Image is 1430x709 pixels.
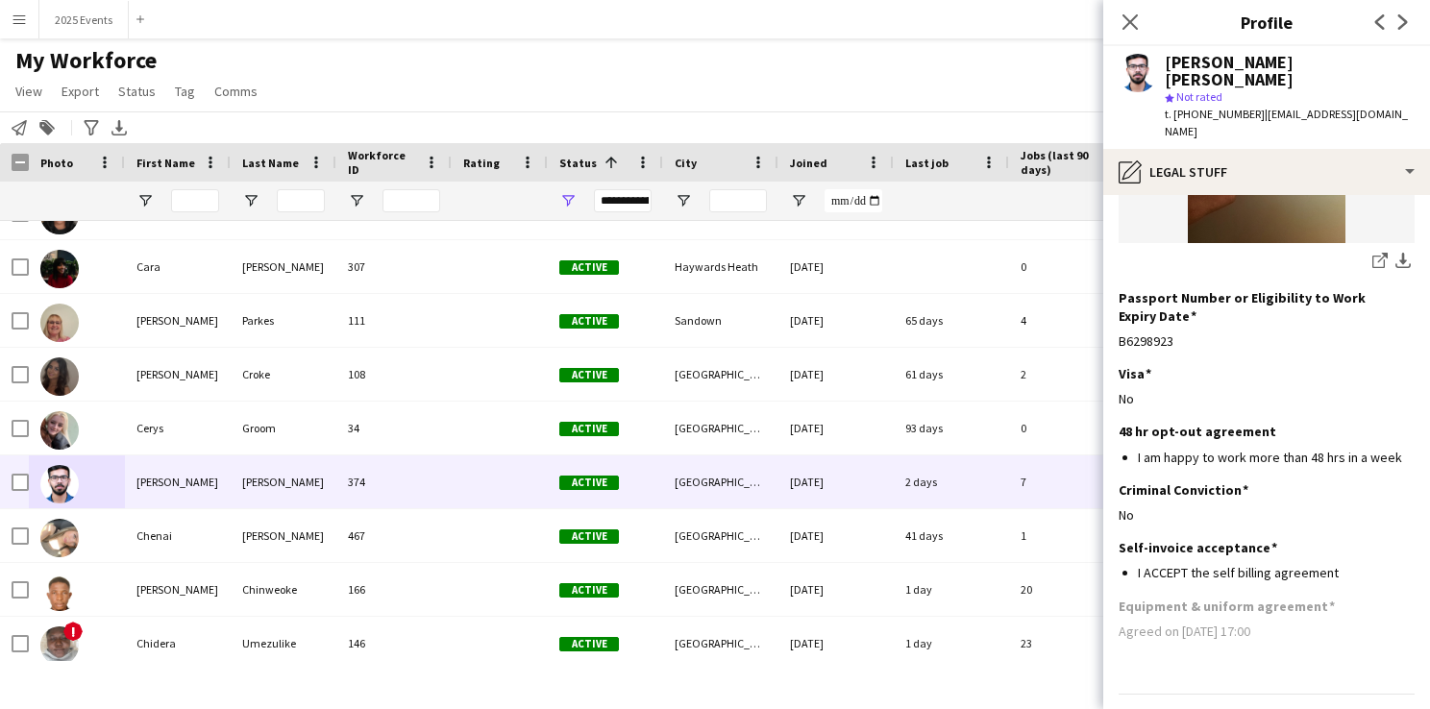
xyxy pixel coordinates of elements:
[118,83,156,100] span: Status
[167,79,203,104] a: Tag
[125,294,231,347] div: [PERSON_NAME]
[1119,332,1415,350] div: B6298923
[231,402,336,454] div: Groom
[559,192,577,209] button: Open Filter Menu
[125,617,231,670] div: Chidera
[231,348,336,401] div: Croke
[54,79,107,104] a: Export
[1009,240,1134,293] div: 0
[1119,598,1335,615] h3: Equipment & uniform agreement
[231,617,336,670] div: Umezulike
[559,529,619,544] span: Active
[894,509,1009,562] div: 41 days
[778,294,894,347] div: [DATE]
[663,509,778,562] div: [GEOGRAPHIC_DATA]
[905,156,949,170] span: Last job
[1138,564,1415,581] li: I ACCEPT the self billing agreement
[40,250,79,288] img: Cara Burnett
[675,192,692,209] button: Open Filter Menu
[790,156,827,170] span: Joined
[40,626,79,665] img: Chidera Umezulike
[1138,449,1415,466] li: I am happy to work more than 48 hrs in a week
[136,156,195,170] span: First Name
[559,156,597,170] span: Status
[15,83,42,100] span: View
[825,189,882,212] input: Joined Filter Input
[1165,107,1265,121] span: t. [PHONE_NUMBER]
[559,368,619,382] span: Active
[36,116,59,139] app-action-btn: Add to tag
[559,422,619,436] span: Active
[778,402,894,454] div: [DATE]
[1119,481,1248,499] h3: Criminal Conviction
[336,617,452,670] div: 146
[1165,107,1408,138] span: | [EMAIL_ADDRESS][DOMAIN_NAME]
[778,455,894,508] div: [DATE]
[15,46,157,75] span: My Workforce
[663,348,778,401] div: [GEOGRAPHIC_DATA]
[8,116,31,139] app-action-btn: Notify workforce
[40,357,79,396] img: Catherine Croke
[894,348,1009,401] div: 61 days
[125,240,231,293] div: Cara
[894,563,1009,616] div: 1 day
[790,192,807,209] button: Open Filter Menu
[242,192,259,209] button: Open Filter Menu
[336,240,452,293] div: 307
[125,509,231,562] div: Chenai
[559,260,619,275] span: Active
[231,563,336,616] div: Chinweoke
[336,455,452,508] div: 374
[463,156,500,170] span: Rating
[348,192,365,209] button: Open Filter Menu
[778,617,894,670] div: [DATE]
[40,156,73,170] span: Photo
[1009,617,1134,670] div: 23
[336,294,452,347] div: 111
[171,189,219,212] input: First Name Filter Input
[675,156,697,170] span: City
[40,573,79,611] img: Chidera Francis Chinweoke
[1009,402,1134,454] div: 0
[40,465,79,503] img: Charles Vattakunnel Siby
[1009,455,1134,508] div: 7
[663,617,778,670] div: [GEOGRAPHIC_DATA]
[1103,149,1430,195] div: Legal Stuff
[111,79,163,104] a: Status
[125,455,231,508] div: [PERSON_NAME]
[231,509,336,562] div: [PERSON_NAME]
[894,455,1009,508] div: 2 days
[175,83,195,100] span: Tag
[125,348,231,401] div: [PERSON_NAME]
[214,83,258,100] span: Comms
[125,563,231,616] div: [PERSON_NAME]
[231,294,336,347] div: Parkes
[80,116,103,139] app-action-btn: Advanced filters
[382,189,440,212] input: Workforce ID Filter Input
[1009,348,1134,401] div: 2
[108,116,131,139] app-action-btn: Export XLSX
[1165,54,1415,88] div: [PERSON_NAME] [PERSON_NAME]
[125,402,231,454] div: Cerys
[894,294,1009,347] div: 65 days
[1009,509,1134,562] div: 1
[1119,623,1415,640] div: Agreed on [DATE] 17:00
[559,637,619,651] span: Active
[8,79,50,104] a: View
[1119,539,1277,556] h3: Self-invoice acceptance
[1103,10,1430,35] h3: Profile
[277,189,325,212] input: Last Name Filter Input
[336,563,452,616] div: 166
[1176,89,1222,104] span: Not rated
[1009,563,1134,616] div: 20
[663,455,778,508] div: [GEOGRAPHIC_DATA]
[231,240,336,293] div: [PERSON_NAME]
[63,622,83,641] span: !
[663,294,778,347] div: Sandown
[207,79,265,104] a: Comms
[778,563,894,616] div: [DATE]
[559,583,619,598] span: Active
[1119,365,1151,382] h3: Visa
[663,563,778,616] div: [GEOGRAPHIC_DATA]
[336,348,452,401] div: 108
